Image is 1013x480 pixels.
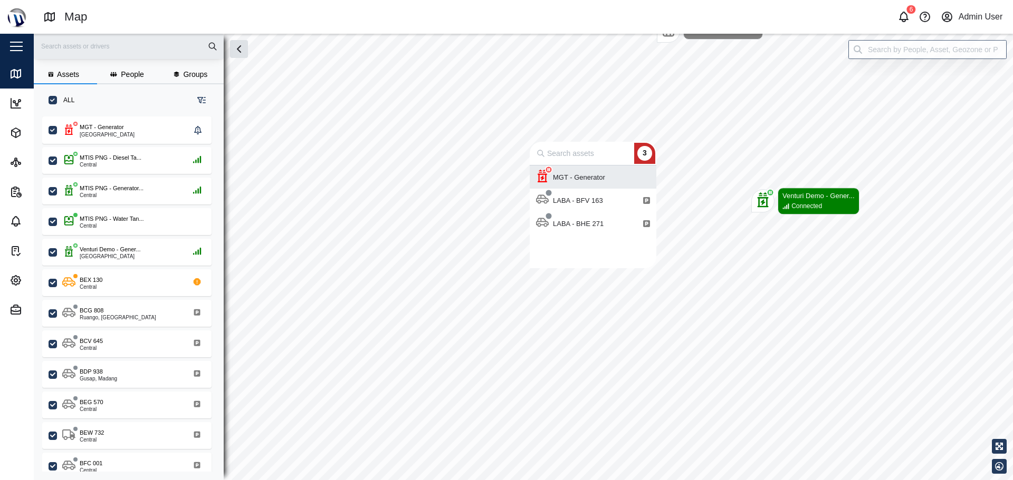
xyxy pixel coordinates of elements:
[80,223,144,229] div: Central
[549,172,609,182] div: MGT - Generator
[80,376,117,381] div: Gusap, Madang
[80,254,141,259] div: [GEOGRAPHIC_DATA]
[80,123,124,132] div: MGT - Generator
[80,184,144,193] div: MTIS PNG - Generator...
[27,97,72,109] div: Dashboard
[848,40,1007,59] input: Search by People, Asset, Geozone or Place
[80,346,103,351] div: Central
[80,276,102,285] div: BEX 130
[80,245,141,254] div: Venturi Demo - Gener...
[121,71,144,78] span: People
[80,367,103,376] div: BDP 938
[40,38,217,54] input: Search assets or drivers
[80,428,104,437] div: BEW 732
[80,437,104,443] div: Central
[27,304,57,316] div: Admin
[80,285,102,290] div: Central
[183,71,207,78] span: Groups
[80,315,156,320] div: Ruango, [GEOGRAPHIC_DATA]
[80,337,103,346] div: BCV 645
[80,132,135,138] div: [GEOGRAPHIC_DATA]
[27,186,62,198] div: Reports
[549,218,608,229] div: LABA - BHE 271
[530,165,656,268] div: grid
[959,11,1003,24] div: Admin User
[5,5,28,28] img: Main Logo
[80,407,103,412] div: Central
[57,96,74,104] label: ALL
[27,275,63,286] div: Settings
[27,156,52,168] div: Sites
[534,144,656,163] input: Search assets
[57,71,79,78] span: Assets
[907,5,916,14] div: 6
[80,193,144,198] div: Central
[42,113,223,472] div: grid
[27,215,59,227] div: Alarms
[80,214,144,223] div: MTIS PNG - Water Tan...
[64,8,88,26] div: Map
[80,468,102,473] div: Central
[643,148,647,159] div: 3
[530,142,656,268] div: Map marker
[782,191,855,201] div: Venturi Demo - Gener...
[791,201,822,211] div: Connected
[549,195,607,205] div: LABA - BFV 163
[80,459,102,468] div: BFC 001
[27,68,50,80] div: Map
[751,188,859,214] div: Map marker
[34,34,1013,480] canvas: Map
[80,398,103,407] div: BEG 570
[80,162,141,168] div: Central
[27,245,55,257] div: Tasks
[27,127,58,139] div: Assets
[939,9,1005,24] button: Admin User
[80,153,141,162] div: MTIS PNG - Diesel Ta...
[80,306,103,315] div: BCG 808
